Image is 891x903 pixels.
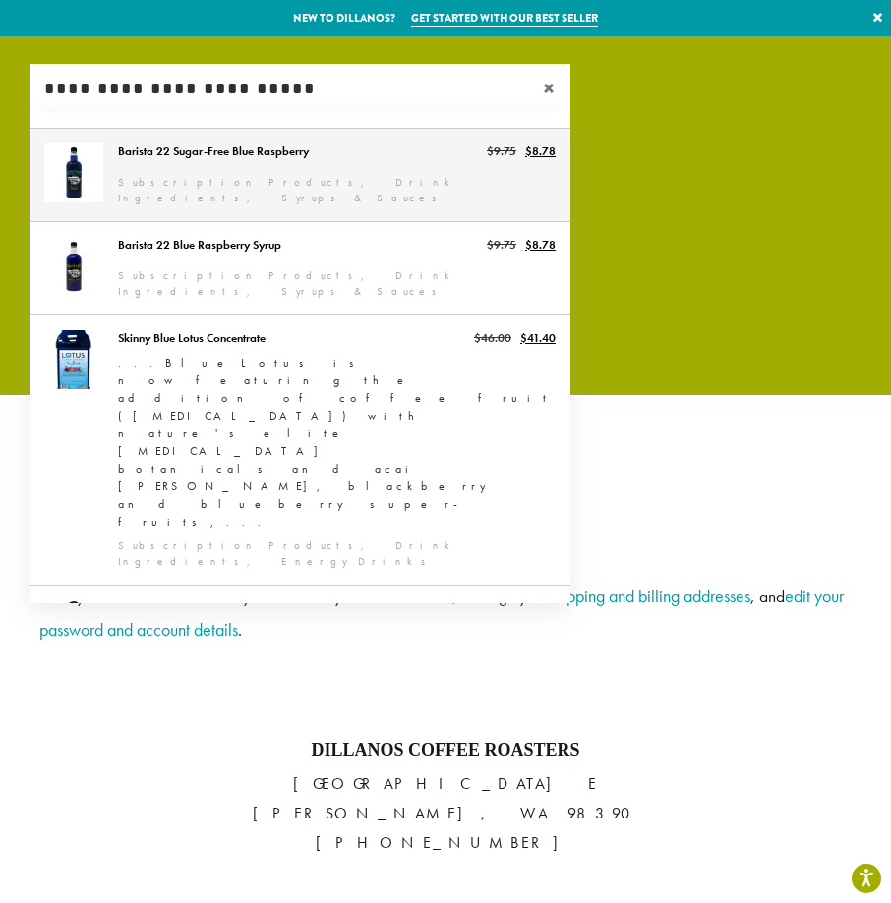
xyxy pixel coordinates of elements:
[39,580,852,647] p: From your account dashboard you can view your , manage your , and .
[549,585,750,607] a: shipping and billing addresses
[411,10,598,27] a: Get started with our best seller
[15,740,876,762] h4: Dillanos Coffee Roasters
[543,77,570,100] span: ×
[15,769,876,858] p: [GEOGRAPHIC_DATA] E [PERSON_NAME], WA 98390 [PHONE_NUMBER]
